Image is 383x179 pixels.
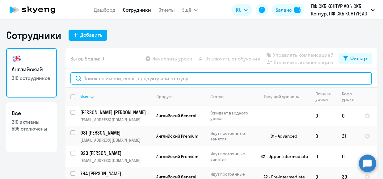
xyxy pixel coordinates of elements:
span: Ещё [182,6,192,14]
td: 0 [310,146,337,167]
span: Английский Premium [156,154,198,159]
button: Добавить [69,30,107,41]
div: Имя [80,94,151,99]
p: Идут постоянные занятия [210,151,253,162]
a: Все310 активны595 отключены [6,102,57,152]
button: RU [232,4,252,16]
span: Английский Premium [156,133,198,139]
div: Фильтр [350,55,367,62]
a: 923 [PERSON_NAME] [80,150,151,156]
div: Продукт [156,94,173,99]
td: 31 [337,126,360,146]
div: Добавить [80,31,102,39]
a: Английский310 сотрудников [6,48,57,98]
span: RU [236,6,242,14]
a: Дашборд [94,7,116,13]
p: Идут постоянные занятия [210,131,253,142]
div: Имя [80,94,88,99]
a: Отчеты [158,7,175,13]
p: 981 [PERSON_NAME] [80,129,150,136]
a: 794 [PERSON_NAME] [80,170,151,177]
p: 310 активны [12,119,51,125]
p: 310 сотрудников [12,75,51,81]
h3: Все [12,109,51,117]
a: [PERSON_NAME] [PERSON_NAME] Анатольевна [80,109,151,116]
p: [EMAIL_ADDRESS][DOMAIN_NAME] [80,137,151,143]
td: C1 - Advanced [253,126,310,146]
button: Ещё [182,4,198,16]
div: Личные уроки [315,91,333,102]
td: 0 [310,106,337,126]
span: Вы выбрали: 0 [70,55,104,62]
p: Ожидает вводного урока [210,110,253,121]
button: Фильтр [339,53,372,64]
a: 981 [PERSON_NAME] [80,129,151,136]
div: Статус [210,94,224,99]
input: Поиск по имени, email, продукту или статусу [70,72,372,85]
td: 0 [310,126,337,146]
div: Баланс [276,6,292,14]
p: [EMAIL_ADDRESS][DOMAIN_NAME] [80,117,151,123]
td: B2 - Upper-Intermediate [253,146,310,167]
p: [EMAIL_ADDRESS][DOMAIN_NAME] [80,158,151,163]
p: [PERSON_NAME] [PERSON_NAME] Анатольевна [80,109,150,116]
div: Текущий уровень [258,94,310,99]
div: Корп. уроки [342,91,355,102]
a: Сотрудники [123,7,151,13]
img: balance [294,7,301,13]
div: Продукт [156,94,205,99]
button: ПФ СКБ КОНТУР АО \ СКБ Контур, ПФ СКБ КОНТУР, АО [308,2,378,17]
img: english [12,54,22,64]
span: Английский General [156,113,196,119]
p: ПФ СКБ КОНТУР АО \ СКБ Контур, ПФ СКБ КОНТУР, АО [311,2,368,17]
div: Личные уроки [315,91,337,102]
td: 0 [337,106,360,126]
p: 923 [PERSON_NAME] [80,150,150,156]
h3: Английский [12,65,51,73]
p: 794 [PERSON_NAME] [80,170,150,177]
div: Корп. уроки [342,91,359,102]
p: 595 отключены [12,125,51,132]
div: Статус [210,94,253,99]
td: 0 [337,146,360,167]
div: Текущий уровень [264,94,299,99]
button: Балансbalance [272,4,304,16]
h1: Сотрудники [6,29,61,41]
